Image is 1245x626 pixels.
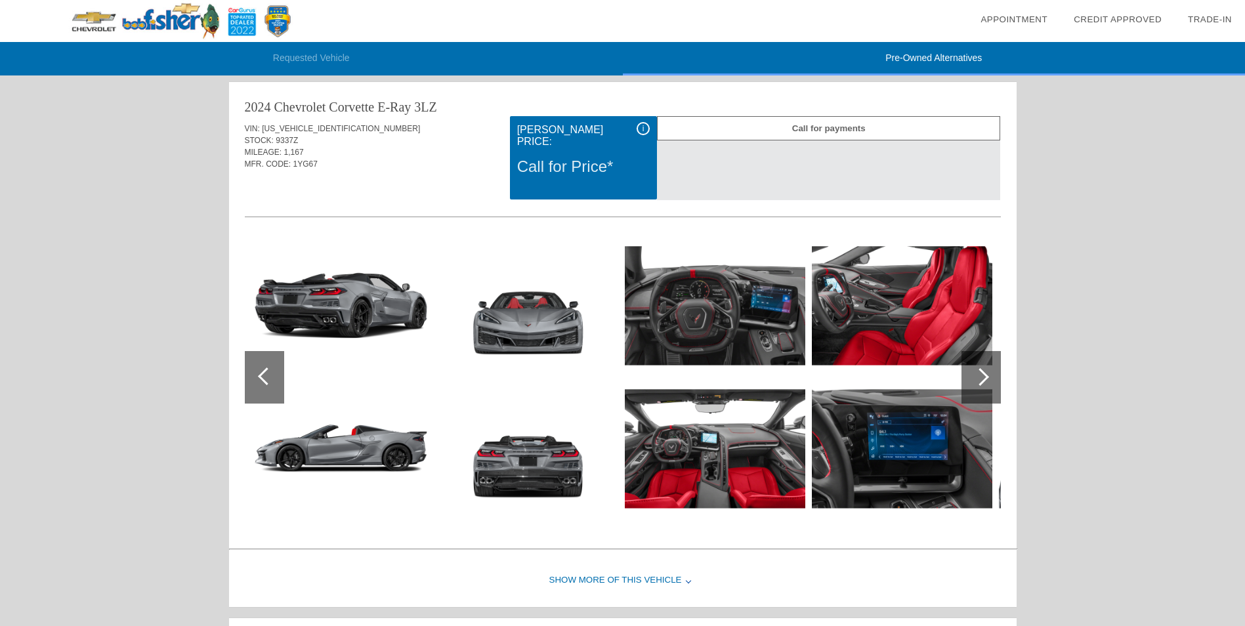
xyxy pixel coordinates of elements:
a: Credit Approved [1074,14,1162,24]
img: 2024chc061983948_1280_12.png [625,381,805,516]
span: MFR. CODE: [245,159,291,169]
img: 2024chc061983950_1280_18.png [812,381,992,516]
div: Call for payments [657,116,1000,140]
div: Show More of this Vehicle [229,554,1017,607]
img: 2024chc061983945_1280_05.png [438,238,618,373]
div: 3LZ [414,98,436,116]
div: [PERSON_NAME] Price: [517,122,650,150]
span: STOCK: [245,136,274,145]
span: 1YG67 [293,159,318,169]
span: VIN: [245,124,260,133]
a: Appointment [981,14,1047,24]
span: 9337Z [276,136,298,145]
img: 2024chc061983952_1280_25.png [999,381,1179,516]
div: 2024 Chevrolet Corvette E-Ray [245,98,411,116]
span: [US_VEHICLE_IDENTIFICATION_NUMBER] [262,124,420,133]
div: Call for Price* [517,150,650,184]
img: 2024chc061983947_1280_11.png [625,238,805,373]
div: Quoted on [DATE] 3:28:26 PM [245,178,1001,199]
img: 2024chc061983951_1280_24.png [999,238,1179,373]
div: i [637,122,650,135]
img: 2024chc061983944_1280_03.png [251,381,431,516]
img: 2024chc061983946_1280_06.png [438,381,618,516]
span: 1,167 [284,148,304,157]
span: MILEAGE: [245,148,282,157]
a: Trade-In [1188,14,1232,24]
img: 2024chc061983949_1280_13.png [812,238,992,373]
img: 2024chc061983943_1280_02.png [251,238,431,373]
